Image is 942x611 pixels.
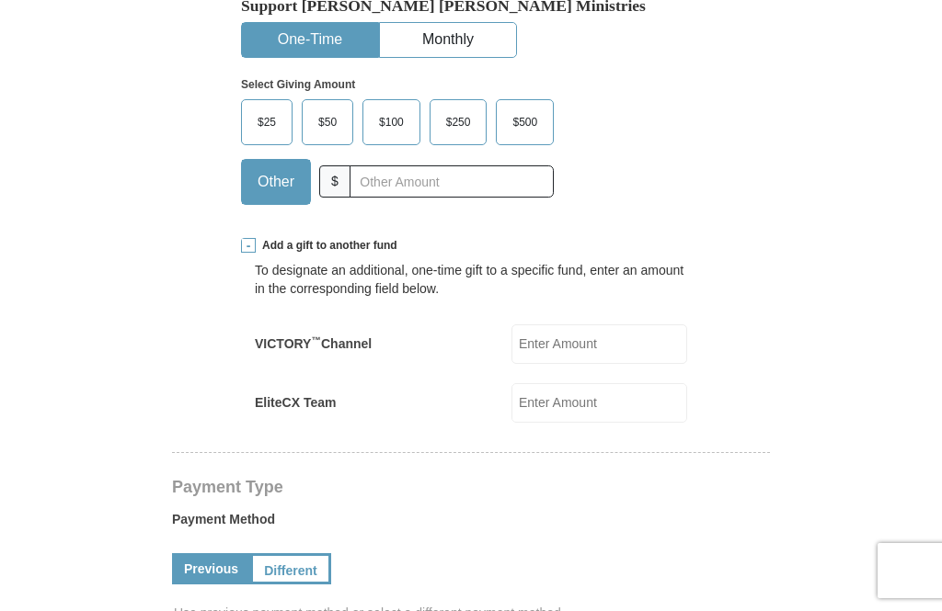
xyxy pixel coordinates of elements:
[255,393,336,412] label: EliteCX Team
[256,238,397,254] span: Add a gift to another fund
[242,23,378,57] button: One-Time
[248,168,304,196] span: Other
[250,553,331,584] a: Different
[311,334,321,345] sup: ™
[380,23,516,57] button: Monthly
[370,108,413,136] span: $100
[319,165,350,198] span: $
[241,78,355,91] strong: Select Giving Amount
[503,108,546,136] span: $500
[511,383,687,423] input: Enter Amount
[255,334,372,353] label: VICTORY Channel
[511,324,687,364] input: Enter Amount
[350,165,554,198] input: Other Amount
[172,510,770,537] label: Payment Method
[255,261,687,298] div: To designate an additional, one-time gift to a specific fund, enter an amount in the correspondin...
[172,553,250,584] a: Previous
[248,108,285,136] span: $25
[309,108,346,136] span: $50
[437,108,480,136] span: $250
[172,480,770,494] h4: Payment Type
